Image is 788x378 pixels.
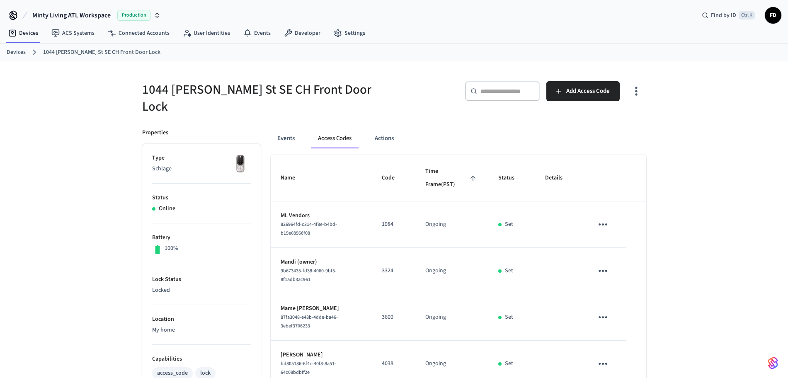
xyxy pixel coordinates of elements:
[230,154,251,174] img: Yale Assure Touchscreen Wifi Smart Lock, Satin Nickel, Front
[142,81,389,115] h5: 1044 [PERSON_NAME] St SE CH Front Door Lock
[281,360,336,376] span: bd805186-6f4c-40f8-8a51-64c08bdbff2e
[382,267,405,275] p: 3324
[176,26,237,41] a: User Identities
[382,220,405,229] p: 1984
[327,26,372,41] a: Settings
[152,194,251,202] p: Status
[415,248,488,294] td: Ongoing
[545,172,573,184] span: Details
[505,313,513,322] p: Set
[152,165,251,173] p: Schlage
[739,11,755,19] span: Ctrl K
[281,172,306,184] span: Name
[281,351,362,359] p: [PERSON_NAME]
[101,26,176,41] a: Connected Accounts
[43,48,160,57] a: 1044 [PERSON_NAME] St SE CH Front Door Lock
[165,244,178,253] p: 100%
[382,313,405,322] p: 3600
[281,211,362,220] p: ML Vendors
[45,26,101,41] a: ACS Systems
[311,128,358,148] button: Access Codes
[281,221,337,237] span: 826964fd-c314-4f8e-b4bd-b19e08966f08
[498,172,525,184] span: Status
[7,48,26,57] a: Devices
[415,294,488,341] td: Ongoing
[765,7,781,24] button: FD
[142,128,168,137] p: Properties
[415,201,488,248] td: Ongoing
[157,369,188,378] div: access_code
[271,128,646,148] div: ant example
[32,10,111,20] span: Minty Living ATL Workspace
[281,258,362,267] p: Mandi (owner)
[277,26,327,41] a: Developer
[281,304,362,313] p: Mame [PERSON_NAME]
[152,355,251,363] p: Capabilities
[152,326,251,334] p: My home
[152,275,251,284] p: Lock Status
[2,26,45,41] a: Devices
[382,359,405,368] p: 4038
[152,233,251,242] p: Battery
[281,267,337,283] span: 9b673435-fd38-4060-9bf5-8f1adb3ac961
[425,165,478,191] span: Time Frame(PST)
[505,267,513,275] p: Set
[281,314,338,330] span: 87fa3048-e48b-4dde-ba46-3ebef3706233
[237,26,277,41] a: Events
[711,11,736,19] span: Find by ID
[768,356,778,370] img: SeamLogoGradient.69752ec5.svg
[766,8,781,23] span: FD
[152,154,251,162] p: Type
[382,172,405,184] span: Code
[152,315,251,324] p: Location
[200,369,211,378] div: lock
[271,128,301,148] button: Events
[546,81,620,101] button: Add Access Code
[152,286,251,295] p: Locked
[695,8,761,23] div: Find by IDCtrl K
[566,86,610,97] span: Add Access Code
[368,128,400,148] button: Actions
[505,359,513,368] p: Set
[117,10,150,21] span: Production
[159,204,175,213] p: Online
[505,220,513,229] p: Set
